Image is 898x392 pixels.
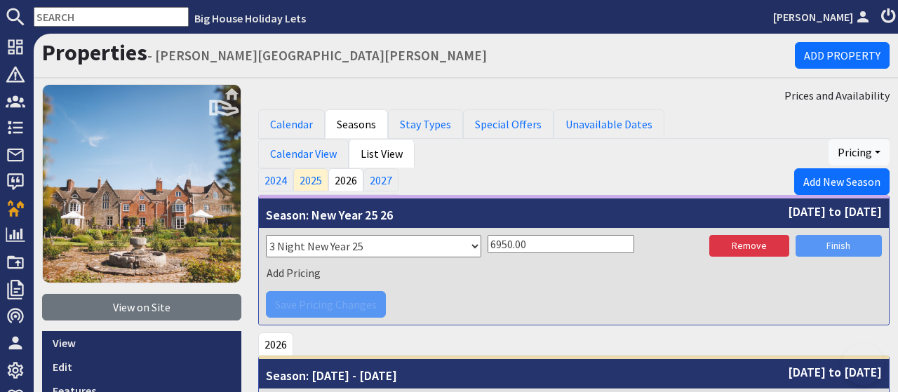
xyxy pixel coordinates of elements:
span: Add Pricing [267,266,321,280]
a: Prices and Availability [784,87,890,104]
a: 2026 [328,168,363,191]
a: [PERSON_NAME] [773,8,873,25]
input: SEARCH [34,7,189,27]
a: Add Property [795,42,890,69]
span: [DATE] to [DATE] [788,363,882,381]
a: Unavailable Dates [554,109,664,139]
a: Edit [42,355,241,379]
a: Properties [42,39,147,67]
a: Remove [709,235,789,257]
span: [DATE] to [DATE] [788,202,882,221]
a: View on Site [42,294,241,320]
a: Calendar [258,109,325,139]
input: Price [488,235,634,253]
a: 2027 [363,168,398,191]
a: Add Pricing [266,266,321,280]
a: 2024 [258,168,293,191]
a: Add New Season [794,168,890,195]
span: Season: New Year 25 26 [266,202,393,224]
small: - [PERSON_NAME][GEOGRAPHIC_DATA][PERSON_NAME] [147,47,487,64]
a: View [42,331,241,355]
a: Stay Types [388,109,463,139]
span: Season: [DATE] - [DATE] [266,363,397,385]
a: Special Offers [463,109,554,139]
iframe: Toggle Customer Support [842,343,884,385]
a: List View [349,139,415,168]
a: Calendar View [258,139,349,168]
button: Pricing [829,139,890,165]
img: Bowley Hall's icon [42,84,241,283]
span: 2026 [258,332,293,355]
a: Seasons [325,109,388,139]
a: Big House Holiday Lets [194,11,306,25]
a: 2025 [293,168,328,191]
